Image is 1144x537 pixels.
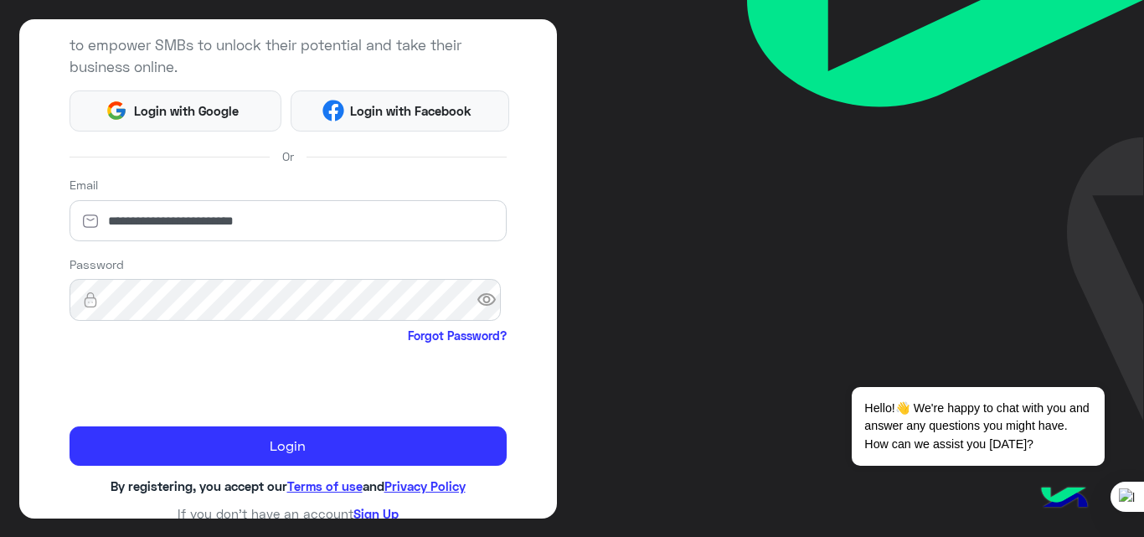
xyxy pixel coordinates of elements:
button: Login [70,426,507,467]
p: to empower SMBs to unlock their potential and take their business online. [70,34,507,78]
a: Sign Up [353,506,399,521]
span: visibility [477,285,507,315]
img: Facebook [322,100,344,121]
label: Email [70,176,98,194]
img: lock [70,292,111,308]
label: Password [70,256,124,273]
a: Terms of use [287,478,363,493]
h6: If you don’t have an account [70,506,507,521]
a: Forgot Password? [408,327,507,344]
iframe: reCAPTCHA [70,349,324,414]
span: and [363,478,384,493]
span: By registering, you accept our [111,478,287,493]
span: Or [282,147,294,165]
img: hulul-logo.png [1035,470,1094,529]
img: Google [106,100,127,121]
span: Login with Facebook [344,101,478,121]
button: Login with Google [70,90,282,132]
span: Login with Google [127,101,245,121]
img: email [70,213,111,230]
a: Privacy Policy [384,478,466,493]
span: Hello!👋 We're happy to chat with you and answer any questions you might have. How can we assist y... [852,387,1104,466]
button: Login with Facebook [291,90,509,132]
